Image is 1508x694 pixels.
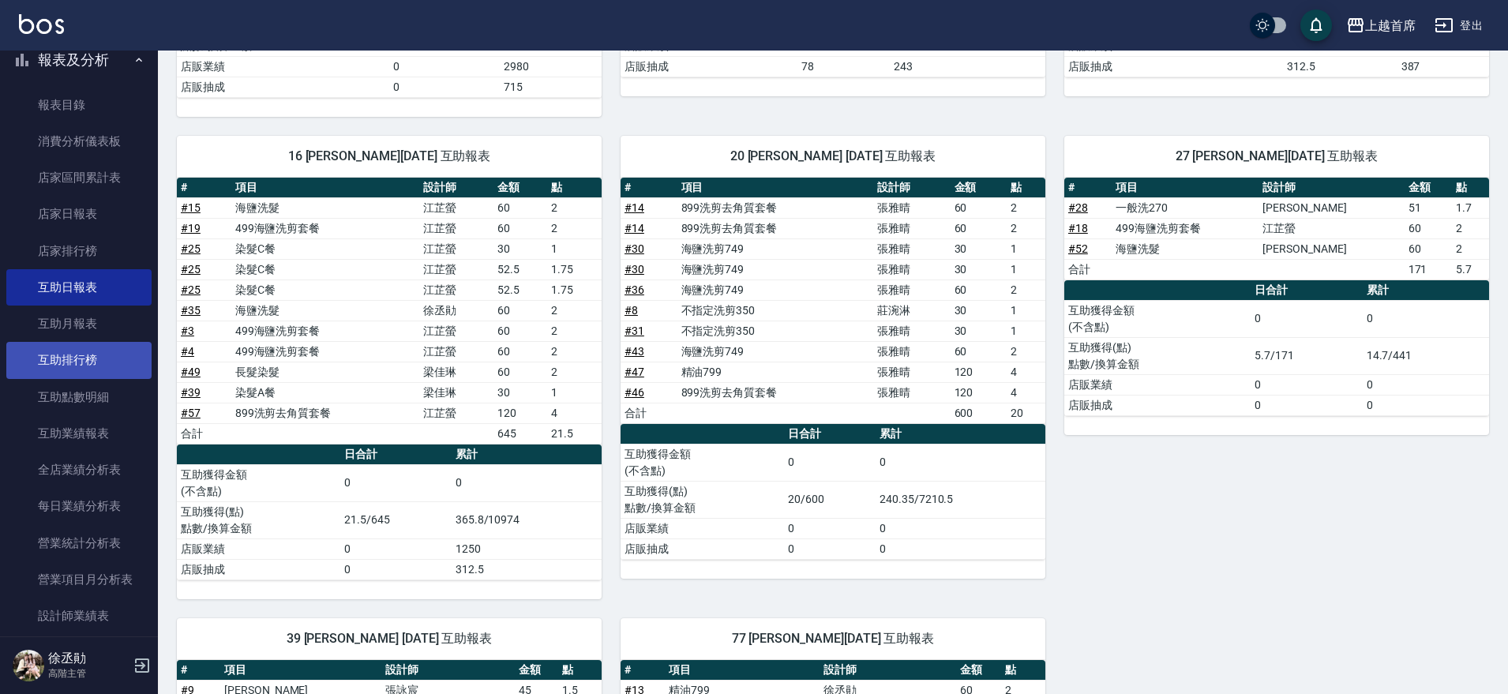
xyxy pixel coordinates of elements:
th: 項目 [677,178,873,198]
td: 60 [1405,238,1452,259]
button: save [1300,9,1332,41]
td: 張雅晴 [873,238,951,259]
th: 日合計 [1251,280,1362,301]
td: 60 [951,279,1007,300]
img: Person [13,650,44,681]
a: #30 [625,263,644,276]
td: 365.8/10974 [452,501,602,538]
td: 長髮染髮 [231,362,419,382]
td: 江芷螢 [419,321,493,341]
a: #47 [625,366,644,378]
td: 60 [1405,218,1452,238]
a: #15 [181,201,201,214]
th: 設計師 [381,660,515,681]
td: 499海鹽洗剪套餐 [231,341,419,362]
th: 項目 [1112,178,1259,198]
td: 21.5 [547,423,602,444]
td: 60 [493,197,548,218]
table: a dense table [621,424,1045,560]
td: 0 [452,464,602,501]
td: 店販業績 [177,538,340,559]
td: 合計 [621,403,677,423]
td: 海鹽洗剪749 [677,279,873,300]
th: # [621,178,677,198]
td: 60 [493,362,548,382]
td: 52.5 [493,279,548,300]
a: #36 [625,283,644,296]
th: 累計 [876,424,1045,445]
td: 染髮C餐 [231,279,419,300]
table: a dense table [1064,178,1489,280]
td: 2 [1452,238,1489,259]
span: 77 [PERSON_NAME][DATE] 互助報表 [640,631,1026,647]
td: 0 [876,518,1045,538]
td: 張雅晴 [873,279,951,300]
td: 60 [951,218,1007,238]
a: 消費分析儀表板 [6,123,152,159]
h5: 徐丞勛 [48,651,129,666]
a: #25 [181,242,201,255]
td: [PERSON_NAME] [1259,238,1404,259]
td: 2 [547,197,602,218]
a: 店家區間累計表 [6,159,152,196]
td: 梁佳琳 [419,362,493,382]
a: #43 [625,345,644,358]
a: 營業項目月分析表 [6,561,152,598]
th: 日合計 [784,424,876,445]
td: 1250 [452,538,602,559]
td: 店販抽成 [621,56,797,77]
td: 店販抽成 [177,559,340,580]
td: 2 [1007,218,1045,238]
td: 2 [1007,197,1045,218]
a: #39 [181,386,201,399]
td: 張雅晴 [873,321,951,341]
td: 海鹽洗髮 [231,197,419,218]
td: 店販抽成 [1064,395,1251,415]
td: 30 [951,300,1007,321]
a: #52 [1068,242,1088,255]
td: 60 [493,218,548,238]
a: 每日業績分析表 [6,488,152,524]
td: 51 [1405,197,1452,218]
td: 4 [1007,382,1045,403]
td: 60 [493,300,548,321]
td: 899洗剪去角質套餐 [677,382,873,403]
td: 0 [340,538,452,559]
a: #28 [1068,201,1088,214]
td: 1 [547,238,602,259]
a: 互助業績報表 [6,415,152,452]
td: 張雅晴 [873,362,951,382]
td: 120 [951,362,1007,382]
td: 1.75 [547,259,602,279]
a: 互助排行榜 [6,342,152,378]
td: 30 [493,382,548,403]
th: 累計 [1363,280,1489,301]
td: 店販抽成 [1064,56,1283,77]
td: 江芷螢 [419,341,493,362]
th: 項目 [231,178,419,198]
td: 120 [951,382,1007,403]
td: 江芷螢 [1259,218,1404,238]
td: 1 [1007,300,1045,321]
td: 精油799 [677,362,873,382]
td: 店販業績 [621,518,784,538]
td: 715 [500,77,602,97]
td: 互助獲得(點) 點數/換算金額 [1064,337,1251,374]
td: 合計 [177,423,231,444]
th: 金額 [956,660,1000,681]
table: a dense table [1064,280,1489,416]
th: 點 [558,660,602,681]
td: 171 [1405,259,1452,279]
td: 張雅晴 [873,218,951,238]
th: 金額 [1405,178,1452,198]
a: 互助點數明細 [6,379,152,415]
td: 0 [340,464,452,501]
a: 設計師日報表 [6,634,152,670]
th: 日合計 [340,445,452,465]
td: 張雅晴 [873,259,951,279]
td: 2 [547,341,602,362]
td: 2 [547,300,602,321]
table: a dense table [621,178,1045,424]
td: 海鹽洗剪749 [677,238,873,259]
td: 染髮C餐 [231,238,419,259]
